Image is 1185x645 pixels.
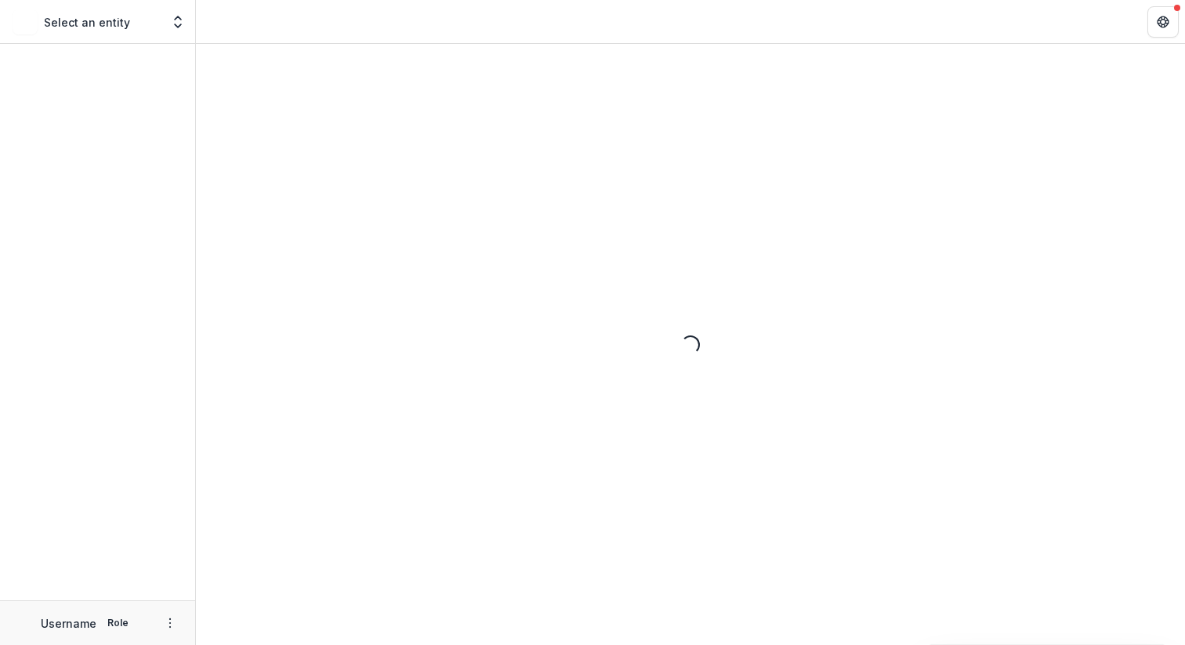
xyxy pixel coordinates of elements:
[161,614,179,632] button: More
[167,6,189,38] button: Open entity switcher
[1147,6,1179,38] button: Get Help
[44,14,130,31] p: Select an entity
[103,616,133,630] p: Role
[41,615,96,632] p: Username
